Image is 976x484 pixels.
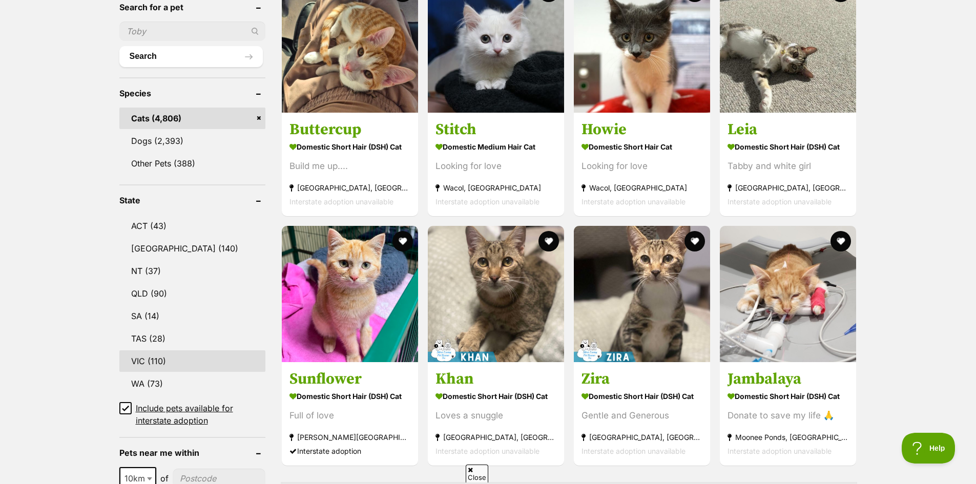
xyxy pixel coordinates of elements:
strong: [GEOGRAPHIC_DATA], [GEOGRAPHIC_DATA] [435,430,556,444]
strong: Domestic Short Hair (DSH) Cat [435,389,556,404]
strong: Domestic Short Hair Cat [582,139,702,154]
span: Interstate adoption unavailable [582,447,686,455]
h3: Jambalaya [728,369,848,389]
strong: [GEOGRAPHIC_DATA], [GEOGRAPHIC_DATA] [728,181,848,195]
button: favourite [538,231,559,251]
a: [GEOGRAPHIC_DATA] (140) [119,238,265,259]
div: Interstate adoption [289,444,410,458]
span: Interstate adoption unavailable [435,197,539,206]
span: Interstate adoption unavailable [728,197,832,206]
strong: Wacol, [GEOGRAPHIC_DATA] [582,181,702,195]
a: Other Pets (388) [119,153,265,174]
h3: Howie [582,120,702,139]
a: Include pets available for interstate adoption [119,402,265,427]
header: State [119,196,265,205]
a: Jambalaya Domestic Short Hair (DSH) Cat Donate to save my life 🙏 Moonee Ponds, [GEOGRAPHIC_DATA] ... [720,362,856,466]
button: Search [119,46,263,67]
a: Leia Domestic Short Hair (DSH) Cat Tabby and white girl [GEOGRAPHIC_DATA], [GEOGRAPHIC_DATA] Inte... [720,112,856,216]
a: TAS (28) [119,328,265,349]
input: Toby [119,22,265,41]
div: Build me up.... [289,159,410,173]
strong: [GEOGRAPHIC_DATA], [GEOGRAPHIC_DATA] [582,430,702,444]
div: Gentle and Generous [582,409,702,423]
div: Full of love [289,409,410,423]
span: Interstate adoption unavailable [728,447,832,455]
span: Interstate adoption unavailable [582,197,686,206]
img: Jambalaya - Domestic Short Hair (DSH) Cat [720,226,856,362]
span: Close [466,465,488,482]
strong: Domestic Short Hair (DSH) Cat [728,389,848,404]
a: Zira Domestic Short Hair (DSH) Cat Gentle and Generous [GEOGRAPHIC_DATA], [GEOGRAPHIC_DATA] Inter... [574,362,710,466]
a: SA (14) [119,305,265,327]
div: Tabby and white girl [728,159,848,173]
button: favourite [684,231,705,251]
span: Include pets available for interstate adoption [136,402,265,427]
strong: [PERSON_NAME][GEOGRAPHIC_DATA], [GEOGRAPHIC_DATA] [289,430,410,444]
a: Dogs (2,393) [119,130,265,152]
strong: [GEOGRAPHIC_DATA], [GEOGRAPHIC_DATA] [289,181,410,195]
a: NT (37) [119,260,265,282]
div: Donate to save my life 🙏 [728,409,848,423]
button: favourite [392,231,413,251]
header: Species [119,89,265,98]
strong: Domestic Short Hair (DSH) Cat [289,139,410,154]
div: Looking for love [582,159,702,173]
a: ACT (43) [119,215,265,237]
img: Sunflower - Domestic Short Hair (DSH) Cat [282,226,418,362]
h3: Khan [435,369,556,389]
a: Buttercup Domestic Short Hair (DSH) Cat Build me up.... [GEOGRAPHIC_DATA], [GEOGRAPHIC_DATA] Inte... [282,112,418,216]
a: Howie Domestic Short Hair Cat Looking for love Wacol, [GEOGRAPHIC_DATA] Interstate adoption unava... [574,112,710,216]
strong: Domestic Short Hair (DSH) Cat [582,389,702,404]
strong: Domestic Short Hair (DSH) Cat [289,389,410,404]
div: Loves a snuggle [435,409,556,423]
h3: Zira [582,369,702,389]
button: favourite [830,231,851,251]
a: Khan Domestic Short Hair (DSH) Cat Loves a snuggle [GEOGRAPHIC_DATA], [GEOGRAPHIC_DATA] Interstat... [428,362,564,466]
a: Stitch Domestic Medium Hair Cat Looking for love Wacol, [GEOGRAPHIC_DATA] Interstate adoption una... [428,112,564,216]
a: Sunflower Domestic Short Hair (DSH) Cat Full of love [PERSON_NAME][GEOGRAPHIC_DATA], [GEOGRAPHIC_... [282,362,418,466]
h3: Stitch [435,120,556,139]
h3: Leia [728,120,848,139]
strong: Domestic Short Hair (DSH) Cat [728,139,848,154]
a: VIC (110) [119,350,265,372]
strong: Domestic Medium Hair Cat [435,139,556,154]
span: Interstate adoption unavailable [289,197,393,206]
a: WA (73) [119,373,265,394]
a: QLD (90) [119,283,265,304]
iframe: Help Scout Beacon - Open [902,433,956,464]
strong: Wacol, [GEOGRAPHIC_DATA] [435,181,556,195]
img: Zira - Domestic Short Hair (DSH) Cat [574,226,710,362]
h3: Sunflower [289,369,410,389]
header: Pets near me within [119,448,265,457]
img: Khan - Domestic Short Hair (DSH) Cat [428,226,564,362]
header: Search for a pet [119,3,265,12]
strong: Moonee Ponds, [GEOGRAPHIC_DATA] [728,430,848,444]
div: Looking for love [435,159,556,173]
a: Cats (4,806) [119,108,265,129]
span: Interstate adoption unavailable [435,447,539,455]
h3: Buttercup [289,120,410,139]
